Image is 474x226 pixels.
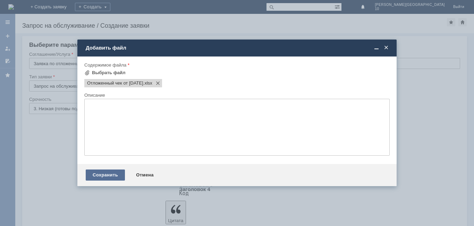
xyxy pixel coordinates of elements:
div: просьба удалить. [3,3,101,8]
div: Содержимое файла [84,63,388,67]
span: Отложенный чек от 05.10.2025 г..xlsx [143,80,152,86]
span: Отложенный чек от 05.10.2025 г..xlsx [87,80,143,86]
span: Закрыть [383,45,390,51]
span: Свернуть (Ctrl + M) [373,45,380,51]
div: Описание [84,93,388,97]
div: Выбрать файл [92,70,126,76]
div: Добавить файл [86,45,390,51]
